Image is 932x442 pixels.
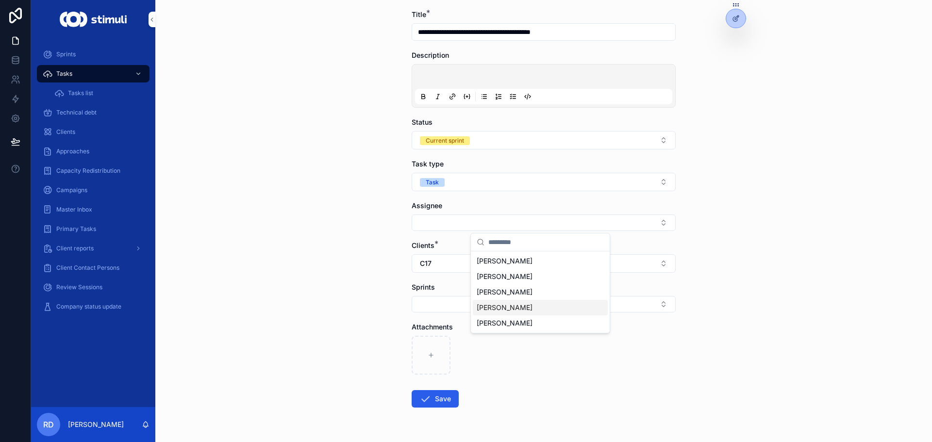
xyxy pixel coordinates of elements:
[412,254,676,273] button: Select Button
[477,256,533,266] span: [PERSON_NAME]
[412,173,676,191] button: Select Button
[37,123,150,141] a: Clients
[412,296,676,312] button: Select Button
[477,318,533,328] span: [PERSON_NAME]
[49,84,150,102] a: Tasks list
[56,70,72,78] span: Tasks
[60,12,126,27] img: App logo
[37,259,150,277] a: Client Contact Persons
[56,167,120,175] span: Capacity Redistribution
[68,420,124,429] p: [PERSON_NAME]
[426,178,439,187] div: Task
[56,225,96,233] span: Primary Tasks
[37,104,150,121] a: Technical debt
[56,245,94,252] span: Client reports
[426,136,464,145] div: Current sprint
[43,419,54,430] span: RD
[412,160,444,168] span: Task type
[56,303,121,311] span: Company status update
[37,201,150,218] a: Master Inbox
[68,89,93,97] span: Tasks list
[31,39,155,328] div: scrollable content
[477,303,533,312] span: [PERSON_NAME]
[412,201,442,210] span: Assignee
[56,50,76,58] span: Sprints
[37,240,150,257] a: Client reports
[412,283,435,291] span: Sprints
[412,131,676,149] button: Select Button
[412,241,434,249] span: Clients
[412,10,426,18] span: Title
[471,251,610,333] div: Suggestions
[420,259,432,268] span: C17
[37,162,150,180] a: Capacity Redistribution
[37,65,150,82] a: Tasks
[56,264,119,272] span: Client Contact Persons
[37,220,150,238] a: Primary Tasks
[37,181,150,199] a: Campaigns
[412,390,459,408] button: Save
[477,272,533,281] span: [PERSON_NAME]
[56,206,92,213] span: Master Inbox
[37,46,150,63] a: Sprints
[56,147,89,155] span: Approaches
[56,109,97,116] span: Technical debt
[477,287,533,297] span: [PERSON_NAME]
[37,298,150,315] a: Company status update
[412,118,433,126] span: Status
[56,186,87,194] span: Campaigns
[37,143,150,160] a: Approaches
[412,323,453,331] span: Attachments
[56,128,75,136] span: Clients
[412,51,449,59] span: Description
[37,278,150,296] a: Review Sessions
[412,214,676,231] button: Select Button
[56,283,102,291] span: Review Sessions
